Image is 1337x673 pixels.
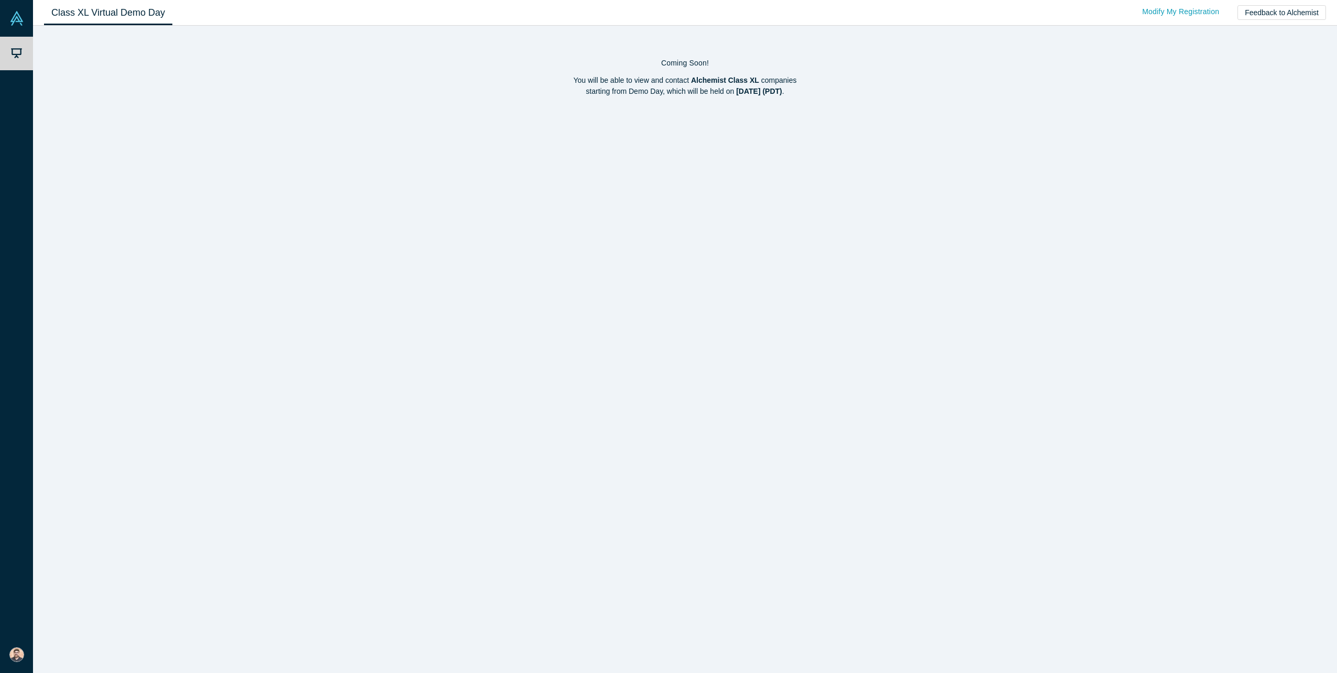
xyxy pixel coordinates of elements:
a: Class XL Virtual Demo Day [44,1,172,25]
a: Modify My Registration [1131,3,1230,21]
img: Shaan Hurley's Account [9,647,24,662]
strong: [DATE] (PDT) [736,87,782,95]
img: Alchemist Vault Logo [9,11,24,26]
p: You will be able to view and contact companies starting from Demo Day, which will be held on . [44,75,1326,97]
h4: Coming Soon! [44,59,1326,68]
strong: Alchemist Class XL [691,76,759,84]
button: Feedback to Alchemist [1237,5,1326,20]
